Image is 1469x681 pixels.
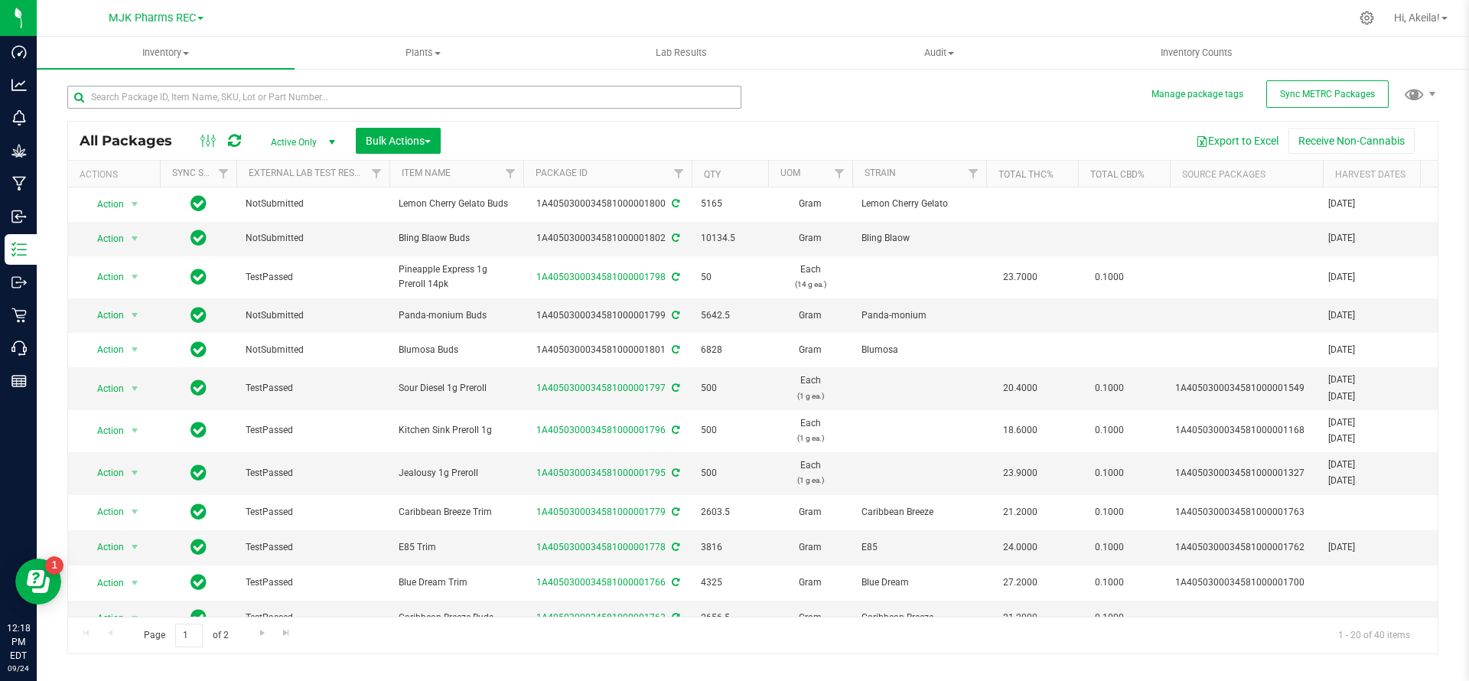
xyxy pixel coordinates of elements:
a: Filter [211,161,236,187]
span: In Sync [191,536,207,558]
span: MJK Pharms REC [109,11,196,24]
p: (1 g ea.) [777,473,843,487]
span: 0.1000 [1087,607,1132,629]
a: Package ID [536,168,588,178]
span: Gram [777,505,843,520]
span: 1 - 20 of 40 items [1326,624,1422,647]
span: Sync METRC Packages [1280,89,1375,99]
a: 1A4050300034581000001763 [536,612,666,623]
span: Action [83,194,125,215]
span: 500 [701,423,759,438]
span: select [125,305,145,326]
span: Bulk Actions [366,135,431,147]
span: select [125,378,145,399]
inline-svg: Outbound [11,275,27,290]
p: (1 g ea.) [777,431,843,445]
button: Sync METRC Packages [1266,80,1389,108]
inline-svg: Reports [11,373,27,389]
span: Blue Dream Trim [399,575,514,590]
span: In Sync [191,572,207,593]
span: Gram [777,540,843,555]
span: 2603.5 [701,505,759,520]
a: Filter [364,161,389,187]
span: Sync from Compliance System [669,542,679,552]
span: NotSubmitted [246,343,380,357]
span: Sync from Compliance System [669,507,679,517]
span: 18.6000 [995,419,1045,442]
span: 0.1000 [1087,572,1132,594]
div: 1A4050300034581000001800 [521,197,694,211]
span: Gram [777,231,843,246]
inline-svg: Inbound [11,209,27,224]
button: Export to Excel [1186,128,1288,154]
span: select [125,501,145,523]
a: 1A4050300034581000001778 [536,542,666,552]
span: Bling Blaow Buds [399,231,514,246]
span: Blumosa [862,343,977,357]
span: 0.1000 [1087,419,1132,442]
div: Value 1: 1A4050300034581000001763 [1175,505,1318,520]
span: Sync from Compliance System [669,272,679,282]
span: Action [83,572,125,594]
span: Sync from Compliance System [669,612,679,623]
span: In Sync [191,607,207,628]
span: TestPassed [246,423,380,438]
span: Each [777,416,843,445]
span: 23.9000 [995,462,1045,484]
a: UOM [780,168,800,178]
span: 3816 [701,540,759,555]
a: Total THC% [998,169,1054,180]
div: 1A4050300034581000001801 [521,343,694,357]
span: Page of 2 [131,624,241,647]
span: Action [83,420,125,442]
a: 1A4050300034581000001766 [536,577,666,588]
div: Actions [80,169,154,180]
span: Blue Dream [862,575,977,590]
span: Plants [295,46,552,60]
span: Sync from Compliance System [669,233,679,243]
div: Value 1: 1A4050300034581000001762 [1175,540,1318,555]
span: Action [83,536,125,558]
inline-svg: Inventory [11,242,27,257]
p: 12:18 PM EDT [7,621,30,663]
a: Qty [704,169,721,180]
a: 1A4050300034581000001798 [536,272,666,282]
a: Filter [666,161,692,187]
span: Kitchen Sink Preroll 1g [399,423,514,438]
inline-svg: Manufacturing [11,176,27,191]
span: select [125,266,145,288]
span: select [125,339,145,360]
span: Each [777,373,843,402]
span: Action [83,462,125,484]
span: select [125,608,145,629]
inline-svg: Call Center [11,340,27,356]
span: E85 Trim [399,540,514,555]
a: Filter [827,161,852,187]
button: Manage package tags [1151,88,1243,101]
span: Caribbean Breeze Buds [399,611,514,625]
span: Gram [777,343,843,357]
span: TestPassed [246,381,380,396]
span: In Sync [191,419,207,441]
span: Bling Blaow [862,231,977,246]
div: Value 1: 1A4050300034581000001549 [1175,381,1318,396]
input: Search Package ID, Item Name, SKU, Lot or Part Number... [67,86,741,109]
div: Value 1: 1A4050300034581000001168 [1175,423,1318,438]
span: TestPassed [246,270,380,285]
span: Audit [811,46,1067,60]
span: select [125,194,145,215]
span: 0.1000 [1087,536,1132,559]
a: Inventory Counts [1068,37,1326,69]
span: Caribbean Breeze [862,505,977,520]
span: Action [83,305,125,326]
th: Source Packages [1170,161,1323,187]
span: TestPassed [246,540,380,555]
span: 50 [701,270,759,285]
span: 5165 [701,197,759,211]
span: Each [777,458,843,487]
span: All Packages [80,132,187,149]
span: TestPassed [246,466,380,481]
input: 1 [175,624,203,647]
span: Gram [777,197,843,211]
